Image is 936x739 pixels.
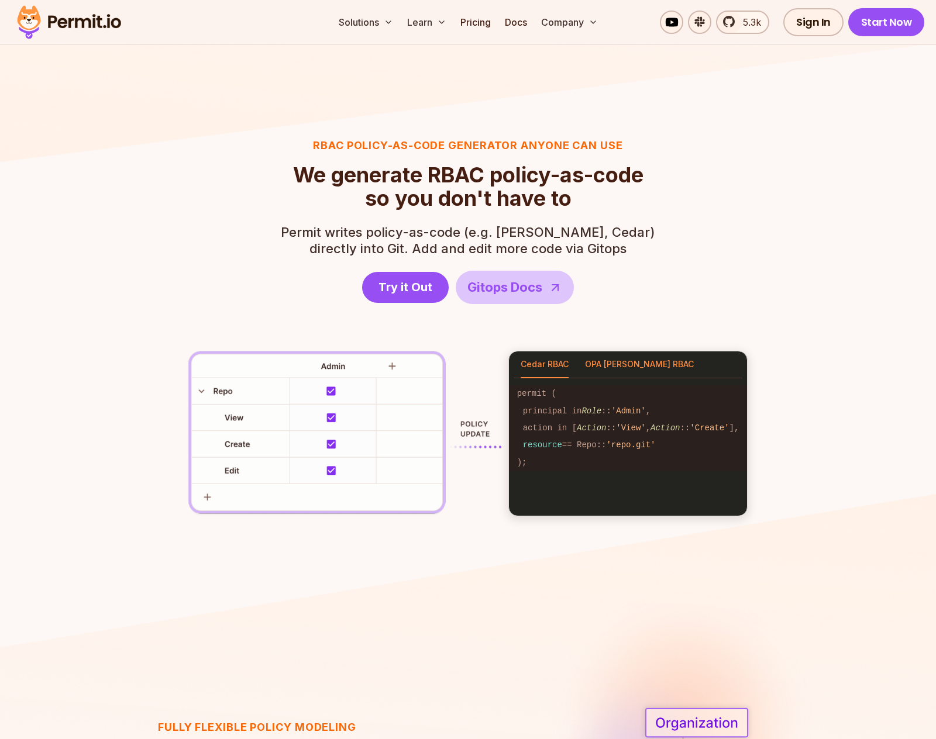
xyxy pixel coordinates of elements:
img: Permit logo [12,2,126,42]
a: Sign In [783,8,844,36]
span: Action [651,423,680,433]
code: principal in :: , [509,402,748,419]
span: Try it Out [378,279,432,295]
p: directly into Git. Add and edit more code via Gitops [281,224,655,257]
span: 'View' [616,423,645,433]
code: == Repo:: [509,437,748,454]
a: Gitops Docs [456,271,574,304]
button: Solutions [334,11,398,34]
code: action in [ :: , :: ], [509,420,748,437]
button: Cedar RBAC [521,351,569,378]
span: resource [523,440,562,450]
button: Learn [402,11,451,34]
a: Try it Out [362,272,449,303]
h2: so you don't have to [293,163,643,210]
a: Start Now [848,8,925,36]
span: We generate RBAC policy-as-code [293,163,643,187]
code: permit ( [509,385,748,402]
h3: RBAC Policy-as-code generator anyone can use [281,137,655,154]
span: Action [577,423,606,433]
code: ); [509,454,748,471]
a: Docs [500,11,532,34]
span: Permit writes policy-as-code (e.g. [PERSON_NAME], Cedar) [281,224,655,240]
button: Company [536,11,603,34]
span: Gitops Docs [467,278,542,297]
span: 'repo.git' [606,440,655,450]
a: 5.3k [716,11,769,34]
a: Pricing [456,11,495,34]
h3: Fully flexible policy modeling [158,719,477,735]
span: Role [581,406,601,416]
span: 5.3k [736,15,761,29]
span: 'Create' [690,423,729,433]
button: OPA [PERSON_NAME] RBAC [585,351,694,378]
span: 'Admin' [611,406,646,416]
